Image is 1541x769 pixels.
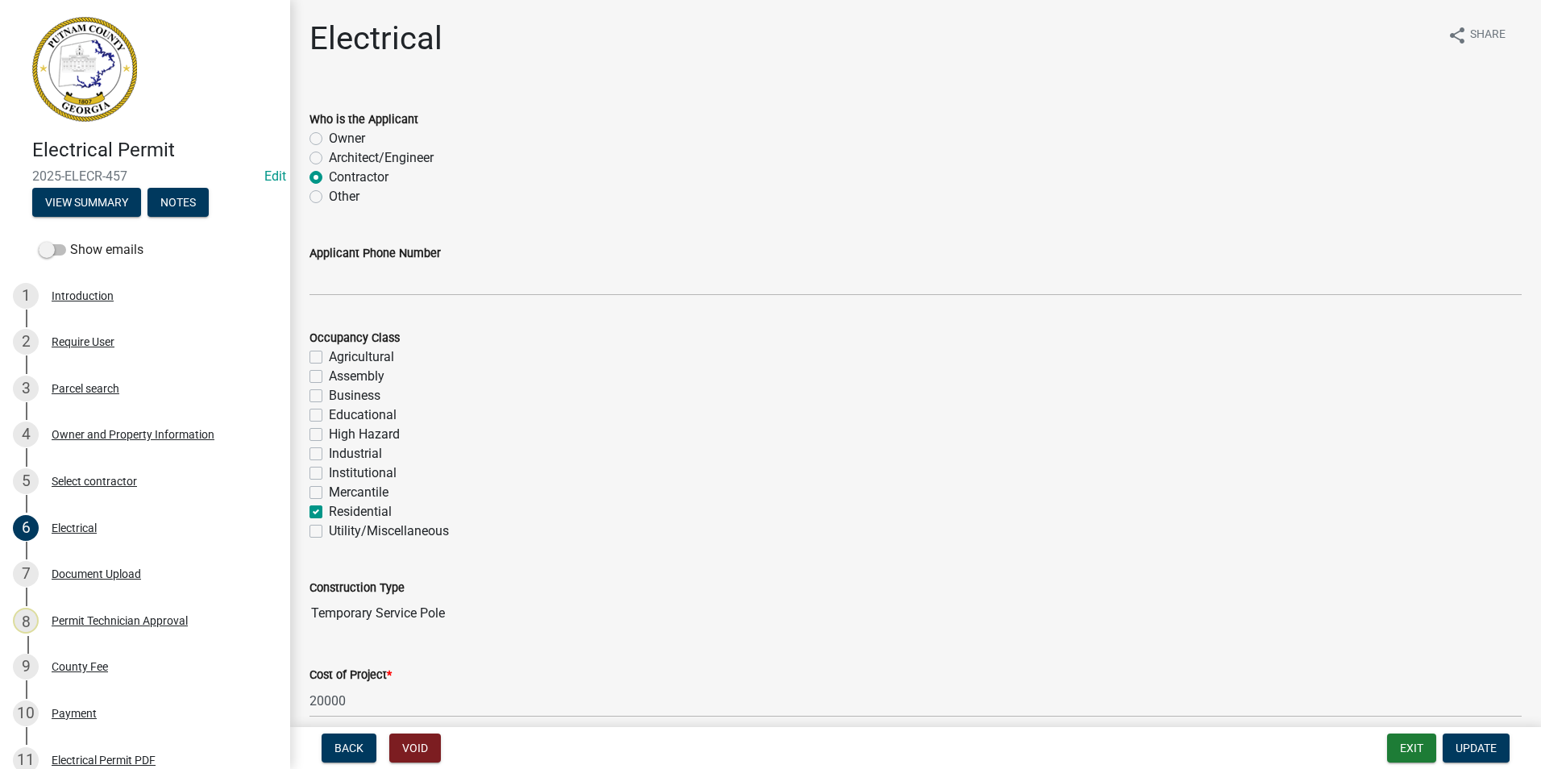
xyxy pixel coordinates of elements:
[52,476,137,487] div: Select contractor
[1448,26,1467,45] i: share
[32,197,141,210] wm-modal-confirm: Summary
[309,670,392,681] label: Cost of Project
[52,568,141,580] div: Document Upload
[389,734,441,763] button: Void
[13,561,39,587] div: 7
[1456,742,1497,754] span: Update
[52,429,214,440] div: Owner and Property Information
[52,522,97,534] div: Electrical
[52,708,97,719] div: Payment
[329,347,394,367] label: Agricultural
[147,188,209,217] button: Notes
[13,608,39,634] div: 8
[13,700,39,726] div: 10
[1443,734,1510,763] button: Update
[32,188,141,217] button: View Summary
[32,168,258,184] span: 2025-ELECR-457
[329,148,434,168] label: Architect/Engineer
[52,290,114,301] div: Introduction
[52,754,156,766] div: Electrical Permit PDF
[309,248,441,260] label: Applicant Phone Number
[329,425,400,444] label: High Hazard
[329,405,397,425] label: Educational
[329,386,380,405] label: Business
[1470,26,1506,45] span: Share
[329,444,382,463] label: Industrial
[13,654,39,680] div: 9
[329,129,365,148] label: Owner
[52,336,114,347] div: Require User
[309,333,400,344] label: Occupancy Class
[309,583,405,594] label: Construction Type
[329,502,392,522] label: Residential
[329,522,449,541] label: Utility/Miscellaneous
[52,661,108,672] div: County Fee
[329,463,397,483] label: Institutional
[334,742,363,754] span: Back
[13,515,39,541] div: 6
[52,383,119,394] div: Parcel search
[1387,734,1436,763] button: Exit
[329,168,388,187] label: Contractor
[32,139,277,162] h4: Electrical Permit
[13,283,39,309] div: 1
[264,168,286,184] wm-modal-confirm: Edit Application Number
[13,329,39,355] div: 2
[13,376,39,401] div: 3
[13,422,39,447] div: 4
[32,17,137,122] img: Putnam County, Georgia
[329,367,384,386] label: Assembly
[322,734,376,763] button: Back
[309,114,418,126] label: Who is the Applicant
[147,197,209,210] wm-modal-confirm: Notes
[329,187,359,206] label: Other
[52,615,188,626] div: Permit Technician Approval
[39,240,143,260] label: Show emails
[329,483,388,502] label: Mercantile
[1435,19,1518,51] button: shareShare
[309,19,442,58] h1: Electrical
[264,168,286,184] a: Edit
[13,468,39,494] div: 5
